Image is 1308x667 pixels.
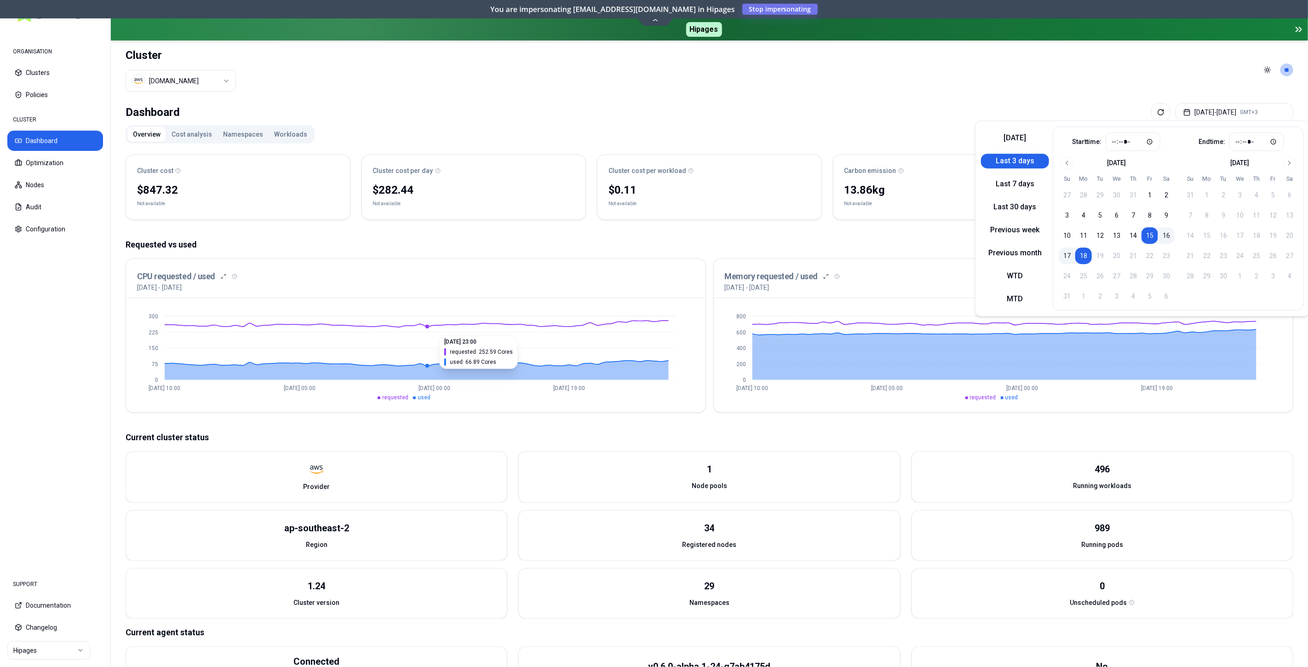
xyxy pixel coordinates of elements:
tspan: [DATE] 05:00 [284,385,316,392]
button: 1 [1142,187,1158,203]
label: End time: [1199,138,1226,145]
div: [DATE] [1231,158,1250,167]
span: requested [382,394,408,401]
p: [DATE] - [DATE] [725,283,769,292]
button: 4 [1075,207,1092,224]
button: Dashboard [7,131,103,151]
div: 29 [704,580,714,592]
div: $847.32 [137,183,339,197]
button: 5 [1092,207,1108,224]
th: Thursday [1125,175,1142,183]
button: 29 [1092,187,1108,203]
p: Requested vs used [126,238,1293,251]
tspan: [DATE] 10:00 [736,385,768,392]
tspan: 600 [736,329,746,336]
button: Last 30 days [981,200,1049,214]
button: Nodes [7,175,103,195]
th: Saturday [1281,175,1298,183]
button: Policies [7,85,103,105]
h1: Cluster [126,48,236,63]
div: luke.kubernetes.hipagesgroup.com.au [149,76,199,86]
button: Audit [7,197,103,217]
div: Not available [608,199,637,208]
button: 10 [1059,227,1075,244]
span: Node pools [692,481,727,490]
button: 16 [1158,227,1175,244]
label: Start time: [1073,138,1102,145]
div: 496 [1095,463,1110,476]
button: 30 [1108,187,1125,203]
th: Tuesday [1092,175,1108,183]
button: Go to previous month [1061,156,1073,169]
tspan: [DATE] 00:00 [1006,385,1038,392]
span: requested [970,394,996,401]
th: Monday [1199,175,1215,183]
img: aws [310,463,323,477]
div: 1.24 [308,580,325,592]
div: Cluster cost per day [373,166,575,175]
tspan: 200 [736,361,746,368]
button: Optimization [7,153,103,173]
div: Cluster cost per workload [608,166,810,175]
div: Not available [373,199,401,208]
button: Last 3 days [981,154,1049,168]
tspan: [DATE] 19:00 [553,385,585,392]
button: 12 [1092,227,1108,244]
button: Go to next month [1283,156,1296,169]
div: [DATE] [1107,158,1126,167]
button: 11 [1075,227,1092,244]
div: 0 [1100,580,1105,592]
button: Changelog [7,617,103,638]
th: Saturday [1158,175,1175,183]
h3: Memory requested / used [725,270,818,283]
button: WTD [981,269,1049,283]
button: Last 7 days [981,177,1049,191]
button: Configuration [7,219,103,239]
tspan: [DATE] 05:00 [871,385,903,392]
button: 3 [1059,207,1075,224]
span: Cluster version [293,598,339,607]
span: Running workloads [1073,481,1131,490]
div: 13.86 kg [844,183,1046,197]
div: 1 [707,463,712,476]
div: 34 [704,522,714,535]
tspan: 400 [736,345,746,351]
th: Sunday [1059,175,1075,183]
p: Current cluster status [126,431,1293,444]
button: Clusters [7,63,103,83]
div: ap-southeast-2 [284,522,349,535]
span: Provider [303,482,330,491]
tspan: 0 [155,377,158,383]
button: [DATE] [981,131,1049,145]
th: Tuesday [1215,175,1232,183]
tspan: 225 [149,329,158,336]
th: Thursday [1248,175,1265,183]
button: 14 [1125,227,1142,244]
h3: CPU requested / used [137,270,215,283]
button: 9 [1158,207,1175,224]
button: Workloads [269,127,313,142]
button: Namespaces [218,127,269,142]
span: used [1005,394,1018,401]
button: 31 [1125,187,1142,203]
button: 28 [1075,187,1092,203]
button: 15 [1142,227,1158,244]
tspan: 0 [743,377,746,383]
tspan: [DATE] 10:00 [149,385,181,392]
button: 27 [1059,187,1075,203]
button: 7 [1125,207,1142,224]
button: 13 [1108,227,1125,244]
p: [DATE] - [DATE] [137,283,182,292]
span: Unscheduled pods [1070,598,1127,607]
button: Select a value [126,70,236,92]
tspan: [DATE] 19:00 [1141,385,1173,392]
span: Hipages [686,22,722,37]
div: Not available [137,199,165,208]
div: ORGANISATION [7,42,103,61]
th: Wednesday [1108,175,1125,183]
span: Namespaces [689,598,729,607]
div: $0.11 [608,183,810,197]
span: used [418,394,430,401]
div: Cluster cost [137,166,339,175]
